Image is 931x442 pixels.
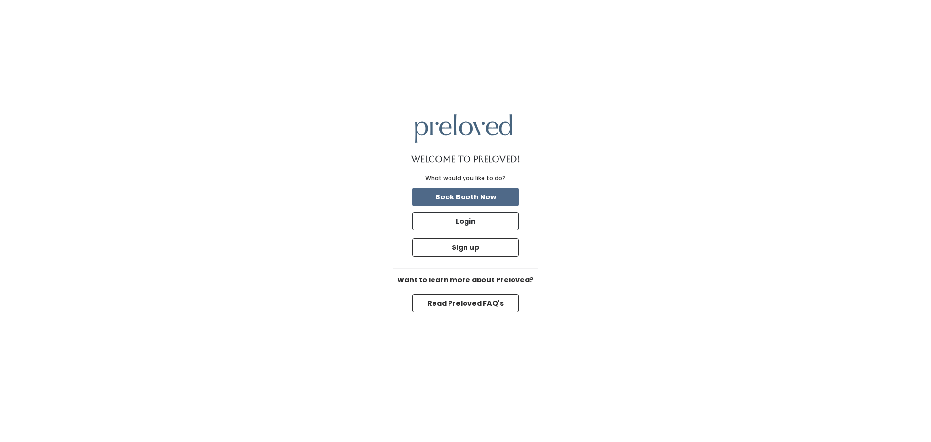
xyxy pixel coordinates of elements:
[412,188,519,206] button: Book Booth Now
[412,212,519,230] button: Login
[425,174,506,182] div: What would you like to do?
[410,236,521,259] a: Sign up
[411,154,520,164] h1: Welcome to Preloved!
[410,210,521,232] a: Login
[412,238,519,257] button: Sign up
[393,277,538,284] h6: Want to learn more about Preloved?
[415,114,512,143] img: preloved logo
[412,294,519,312] button: Read Preloved FAQ's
